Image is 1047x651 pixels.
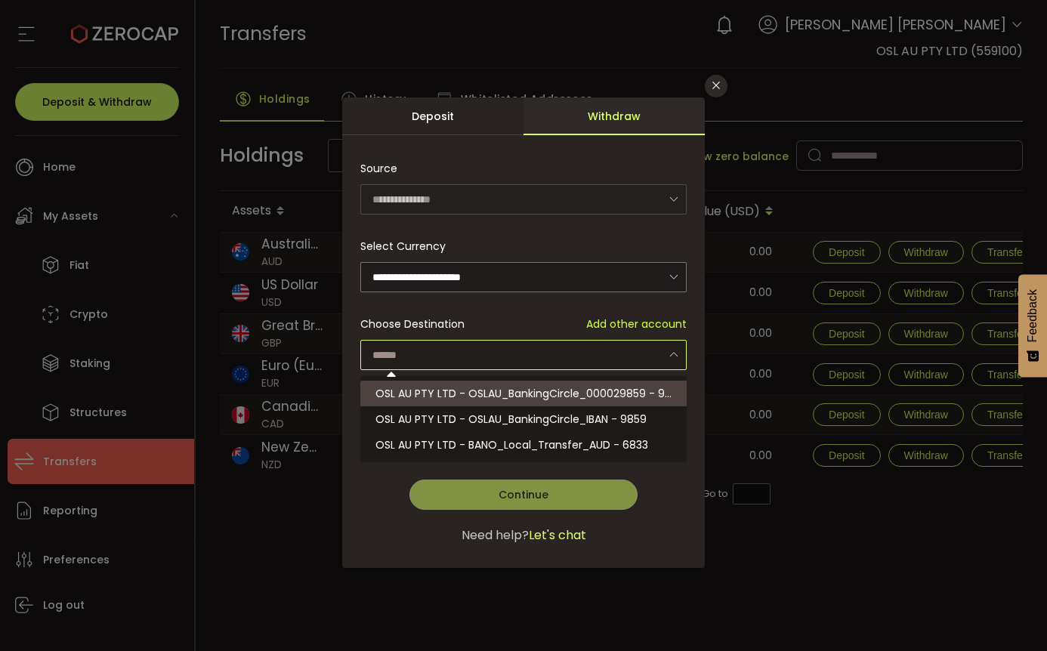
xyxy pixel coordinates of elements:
[342,97,705,568] div: dialog
[360,239,455,254] label: Select Currency
[705,75,727,97] button: Close
[375,386,684,401] span: OSL AU PTY LTD - OSLAU_BankingCircle_000029859 - 9859
[1018,274,1047,377] button: Feedback - Show survey
[462,526,529,545] span: Need help?
[523,97,705,135] div: Withdraw
[409,480,638,510] button: Continue
[375,437,648,452] span: OSL AU PTY LTD - BANO_Local_Transfer_AUD - 6833
[1026,289,1039,342] span: Feedback
[342,97,523,135] div: Deposit
[586,316,687,332] span: Add other account
[360,153,397,184] span: Source
[499,487,548,502] span: Continue
[867,488,1047,651] iframe: Chat Widget
[360,316,465,332] span: Choose Destination
[529,526,586,545] span: Let's chat
[375,412,647,427] span: OSL AU PTY LTD - OSLAU_BankingCircle_IBAN - 9859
